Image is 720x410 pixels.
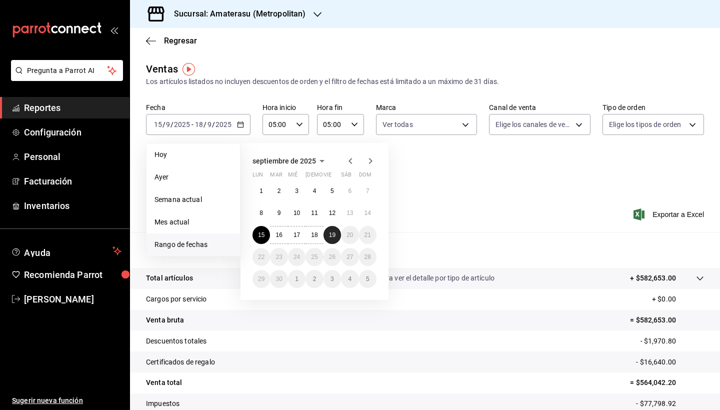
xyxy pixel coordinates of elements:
abbr: 30 de septiembre de 2025 [275,275,282,282]
span: Ver todas [382,119,413,129]
button: 4 de septiembre de 2025 [305,182,323,200]
abbr: 8 de septiembre de 2025 [259,209,263,216]
abbr: 21 de septiembre de 2025 [364,231,371,238]
abbr: 4 de septiembre de 2025 [313,187,316,194]
p: = $564,042.20 [630,377,704,388]
button: 16 de septiembre de 2025 [270,226,287,244]
img: Tooltip marker [182,63,195,75]
abbr: lunes [252,171,263,182]
label: Marca [376,104,477,111]
abbr: 15 de septiembre de 2025 [258,231,264,238]
input: ---- [173,120,190,128]
button: 26 de septiembre de 2025 [323,248,341,266]
span: Facturación [24,174,121,188]
abbr: 19 de septiembre de 2025 [329,231,335,238]
label: Canal de venta [489,104,590,111]
p: + $582,653.00 [630,273,676,283]
abbr: sábado [341,171,351,182]
p: Resumen [146,244,704,256]
span: Sugerir nueva función [12,395,121,406]
button: 12 de septiembre de 2025 [323,204,341,222]
abbr: 3 de septiembre de 2025 [295,187,298,194]
span: Ayuda [24,245,108,257]
button: 1 de septiembre de 2025 [252,182,270,200]
abbr: 29 de septiembre de 2025 [258,275,264,282]
abbr: 6 de septiembre de 2025 [348,187,351,194]
button: 17 de septiembre de 2025 [288,226,305,244]
abbr: viernes [323,171,331,182]
abbr: 5 de octubre de 2025 [366,275,369,282]
button: 3 de septiembre de 2025 [288,182,305,200]
button: 9 de septiembre de 2025 [270,204,287,222]
abbr: 26 de septiembre de 2025 [329,253,335,260]
p: - $16,640.00 [636,357,704,367]
input: -- [153,120,162,128]
abbr: 16 de septiembre de 2025 [275,231,282,238]
input: -- [207,120,212,128]
span: [PERSON_NAME] [24,292,121,306]
label: Fecha [146,104,250,111]
p: - $1,970.80 [640,336,704,346]
div: Los artículos listados no incluyen descuentos de orden y el filtro de fechas está limitado a un m... [146,76,704,87]
abbr: 22 de septiembre de 2025 [258,253,264,260]
button: 7 de septiembre de 2025 [359,182,376,200]
p: Venta total [146,377,182,388]
button: 8 de septiembre de 2025 [252,204,270,222]
button: 1 de octubre de 2025 [288,270,305,288]
button: 19 de septiembre de 2025 [323,226,341,244]
abbr: 3 de octubre de 2025 [330,275,334,282]
abbr: 10 de septiembre de 2025 [293,209,300,216]
p: Certificados de regalo [146,357,215,367]
span: Elige los canales de venta [495,119,572,129]
button: 2 de octubre de 2025 [305,270,323,288]
button: 21 de septiembre de 2025 [359,226,376,244]
button: 10 de septiembre de 2025 [288,204,305,222]
span: Personal [24,150,121,163]
abbr: 17 de septiembre de 2025 [293,231,300,238]
button: 22 de septiembre de 2025 [252,248,270,266]
abbr: 4 de octubre de 2025 [348,275,351,282]
button: open_drawer_menu [110,26,118,34]
abbr: 1 de septiembre de 2025 [259,187,263,194]
abbr: 2 de octubre de 2025 [313,275,316,282]
p: = $582,653.00 [630,315,704,325]
p: Venta bruta [146,315,184,325]
p: Impuestos [146,398,179,409]
span: Regresar [164,36,197,45]
label: Tipo de orden [602,104,704,111]
button: 14 de septiembre de 2025 [359,204,376,222]
button: 11 de septiembre de 2025 [305,204,323,222]
button: 28 de septiembre de 2025 [359,248,376,266]
abbr: 25 de septiembre de 2025 [311,253,317,260]
abbr: 23 de septiembre de 2025 [275,253,282,260]
button: 20 de septiembre de 2025 [341,226,358,244]
button: 13 de septiembre de 2025 [341,204,358,222]
span: Ayer [154,172,232,182]
button: 3 de octubre de 2025 [323,270,341,288]
button: 27 de septiembre de 2025 [341,248,358,266]
button: 25 de septiembre de 2025 [305,248,323,266]
label: Hora inicio [262,104,309,111]
button: 18 de septiembre de 2025 [305,226,323,244]
abbr: 11 de septiembre de 2025 [311,209,317,216]
button: 5 de septiembre de 2025 [323,182,341,200]
abbr: 7 de septiembre de 2025 [366,187,369,194]
abbr: 9 de septiembre de 2025 [277,209,281,216]
span: / [203,120,206,128]
span: Hoy [154,149,232,160]
input: -- [194,120,203,128]
button: 23 de septiembre de 2025 [270,248,287,266]
span: Mes actual [154,217,232,227]
h3: Sucursal: Amaterasu (Metropolitan) [166,8,305,20]
span: - [191,120,193,128]
p: + $0.00 [652,294,704,304]
button: 15 de septiembre de 2025 [252,226,270,244]
button: 4 de octubre de 2025 [341,270,358,288]
span: / [162,120,165,128]
div: Ventas [146,61,178,76]
span: septiembre de 2025 [252,157,316,165]
span: / [170,120,173,128]
button: 29 de septiembre de 2025 [252,270,270,288]
abbr: martes [270,171,282,182]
